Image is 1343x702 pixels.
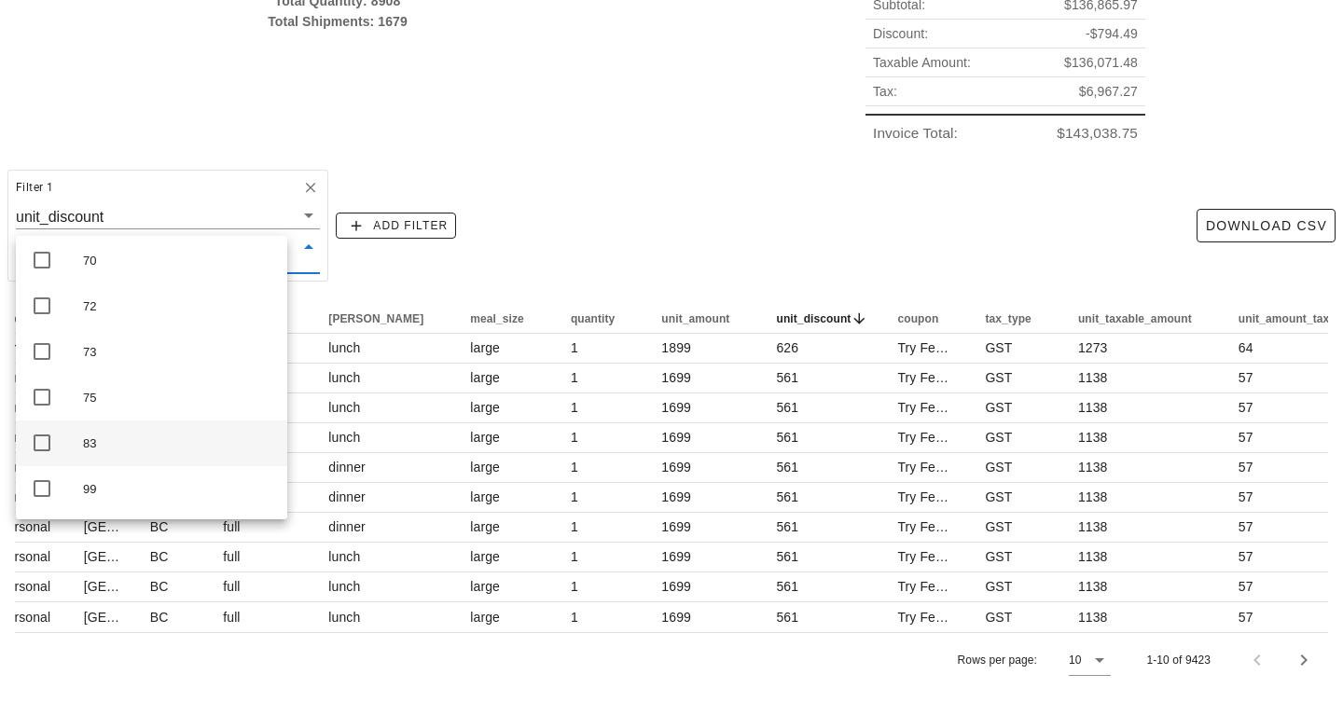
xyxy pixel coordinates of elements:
span: 561 [776,489,798,504]
span: [GEOGRAPHIC_DATA] [84,610,221,625]
span: 1 [571,579,578,594]
span: BC [150,549,169,564]
span: 561 [776,430,798,445]
span: GST [985,579,1012,594]
span: Taxable Amount: [873,52,971,73]
span: large [470,610,500,625]
span: lunch [328,610,360,625]
span: GST [985,400,1012,415]
span: 1138 [1078,610,1108,625]
div: 73 [83,345,272,360]
span: 57 [1239,579,1253,594]
span: 57 [1239,460,1253,475]
span: 1699 [661,549,691,564]
div: 1-10 of 9423 [1146,652,1211,668]
span: large [470,460,500,475]
span: GST [985,549,1012,564]
span: [GEOGRAPHIC_DATA] [84,519,221,534]
div: unit_discount [16,209,104,226]
span: lunch [328,579,360,594]
span: 57 [1239,549,1253,564]
span: $6,967.27 [1079,81,1138,102]
span: 1138 [1078,519,1108,534]
div: 83 [83,436,272,451]
span: 1899 [661,340,691,355]
span: unit_discount [776,312,851,325]
span: full [223,579,240,594]
div: 10 [1069,652,1081,668]
span: unit_amount_tax [1239,312,1330,325]
span: GST [985,340,1012,355]
span: 1 [571,489,578,504]
span: [GEOGRAPHIC_DATA] [84,579,221,594]
span: meal_size [470,312,524,325]
span: GST [985,370,1012,385]
span: large [470,579,500,594]
span: large [470,340,500,355]
div: 72 [83,299,272,314]
span: 1138 [1078,579,1108,594]
span: quantity [571,312,615,325]
span: 561 [776,579,798,594]
span: tax_type [985,312,1031,325]
span: Filter 1 [16,178,53,197]
span: Try Fed Personalized (33% off) [897,519,1080,534]
span: Try Fed Personalized (33% off) [897,430,1080,445]
span: Try Fed Personalized (33% off) [897,489,1080,504]
span: 626 [776,340,798,355]
span: 1699 [661,430,691,445]
span: Invoice Total: [873,123,958,144]
span: Tax: [873,81,897,102]
span: 561 [776,400,798,415]
span: 1 [571,430,578,445]
span: 1699 [661,610,691,625]
span: 1699 [661,489,691,504]
span: Try Fed Personalized (33% off) [897,340,1080,355]
span: 1 [571,519,578,534]
div: 99 [83,482,272,497]
span: $136,071.48 [1064,52,1138,73]
th: meal_size: Not sorted. Activate to sort ascending. [455,304,556,334]
span: 57 [1239,489,1253,504]
span: lunch [328,549,360,564]
span: Add Filter [344,217,448,234]
span: 1138 [1078,370,1108,385]
span: 1699 [661,400,691,415]
span: 1138 [1078,430,1108,445]
span: 1 [571,400,578,415]
th: unit_discount: Sorted descending. Activate to remove sorting. [761,304,882,334]
span: [GEOGRAPHIC_DATA] [84,549,221,564]
th: quantity: Not sorted. Activate to sort ascending. [556,304,646,334]
div: Total Shipments: 1679 [15,11,660,32]
span: large [470,400,500,415]
span: lunch [328,400,360,415]
span: 1138 [1078,549,1108,564]
span: large [470,519,500,534]
span: -$794.49 [1086,23,1138,44]
span: 561 [776,610,798,625]
div: 75 [83,391,272,406]
button: Download CSV [1197,209,1336,242]
span: 1 [571,340,578,355]
span: 1 [571,610,578,625]
span: dinner [328,519,366,534]
div: unit_discount [16,204,320,228]
span: Discount: [873,23,928,44]
span: 1 [571,370,578,385]
span: unit_amount [661,312,729,325]
button: Next page [1287,643,1321,677]
span: BC [150,610,169,625]
button: Add Filter [336,213,456,239]
span: 1138 [1078,489,1108,504]
span: [PERSON_NAME] [328,312,423,325]
span: Try Fed Personalized (33% off) [897,460,1080,475]
th: tax_type: Not sorted. Activate to sort ascending. [970,304,1063,334]
span: 561 [776,519,798,534]
span: 1699 [661,460,691,475]
span: dinner [328,460,366,475]
span: BC [150,519,169,534]
span: large [470,489,500,504]
span: dinner [328,489,366,504]
span: $143,038.75 [1057,123,1138,144]
span: BC [150,579,169,594]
